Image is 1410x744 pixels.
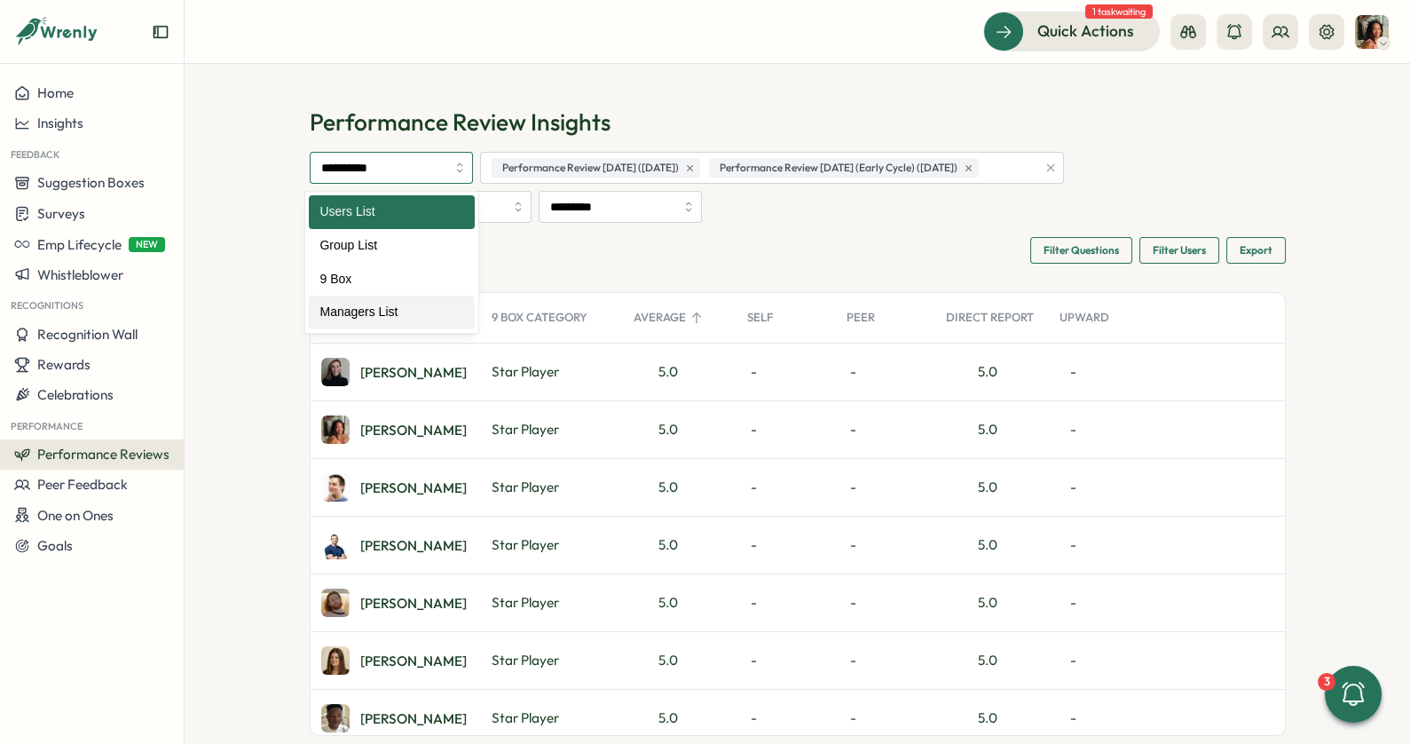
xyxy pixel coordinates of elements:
[152,23,169,41] button: Expand sidebar
[978,420,997,439] div: 5.0
[623,300,737,336] div: Average
[321,704,350,732] img: Larry Sule-Balogun
[978,708,997,728] div: 5.0
[360,423,467,437] div: [PERSON_NAME]
[321,589,350,617] img: Layton Burchell
[623,344,737,400] div: 5.0
[481,574,623,631] div: Star Player
[37,446,169,463] span: Performance Reviews
[481,517,623,574] div: Star Player
[360,366,467,379] div: [PERSON_NAME]
[37,507,114,524] span: One on Ones
[978,593,997,613] div: 5.0
[481,459,623,516] div: Star Player
[978,535,997,555] div: 5.0
[737,300,836,336] div: Self
[1044,238,1119,263] span: Filter Questions
[623,632,737,689] div: 5.0
[360,597,467,610] div: [PERSON_NAME]
[623,517,737,574] div: 5.0
[321,473,350,502] img: Chris Hogben
[836,300,935,336] div: Peer
[1318,673,1335,691] div: 3
[309,195,474,229] div: Users List
[321,704,467,732] a: Larry Sule-Balogun[PERSON_NAME]
[836,344,935,400] div: -
[309,229,474,263] div: Group List
[737,344,836,400] div: -
[309,263,474,297] div: 9 Box
[502,160,679,177] span: Performance Review [DATE] ([DATE])
[360,481,467,495] div: [PERSON_NAME]
[836,574,935,631] div: -
[1325,666,1382,723] button: 3
[1153,238,1206,263] span: Filter Users
[321,646,350,675] img: Stephanie Yeaman
[310,107,1286,138] h1: Performance Review Insights
[481,344,623,400] div: Star Player
[37,205,85,222] span: Surveys
[321,358,350,386] img: Lucy Skinner
[37,326,138,343] span: Recognition Wall
[935,300,1049,336] div: Direct Report
[360,539,467,552] div: [PERSON_NAME]
[37,266,123,283] span: Whistleblower
[481,300,623,336] div: 9 Box Category
[321,531,350,559] img: James Nock
[37,356,91,373] span: Rewards
[1049,632,1148,689] div: -
[978,362,997,382] div: 5.0
[720,160,957,177] span: Performance Review [DATE] (Early Cycle) ([DATE])
[737,517,836,574] div: -
[1226,237,1286,264] button: Export
[1355,15,1389,49] img: Viveca Riley
[321,589,467,617] a: Layton Burchell[PERSON_NAME]
[360,712,467,725] div: [PERSON_NAME]
[1049,344,1148,400] div: -
[836,401,935,458] div: -
[978,651,997,670] div: 5.0
[37,476,128,493] span: Peer Feedback
[481,401,623,458] div: Star Player
[983,12,1160,51] button: Quick Actions
[1049,401,1148,458] div: -
[129,237,165,252] span: NEW
[321,416,350,444] img: Viveca Riley
[321,531,467,559] a: James Nock[PERSON_NAME]
[836,632,935,689] div: -
[623,459,737,516] div: 5.0
[1030,237,1132,264] button: Filter Questions
[1049,574,1148,631] div: -
[37,236,122,253] span: Emp Lifecycle
[321,416,467,444] a: Viveca Riley[PERSON_NAME]
[37,386,114,403] span: Celebrations
[37,115,83,131] span: Insights
[737,574,836,631] div: -
[737,401,836,458] div: -
[321,646,467,675] a: Stephanie Yeaman[PERSON_NAME]
[37,84,74,101] span: Home
[37,174,145,191] span: Suggestion Boxes
[737,632,836,689] div: -
[1240,238,1272,263] span: Export
[309,296,474,329] div: Managers List
[1037,20,1134,43] span: Quick Actions
[978,478,997,497] div: 5.0
[360,654,467,668] div: [PERSON_NAME]
[1049,517,1148,574] div: -
[321,473,467,502] a: Chris Hogben[PERSON_NAME]
[836,517,935,574] div: -
[1139,237,1219,264] button: Filter Users
[737,459,836,516] div: -
[836,459,935,516] div: -
[623,401,737,458] div: 5.0
[481,632,623,689] div: Star Player
[1049,459,1148,516] div: -
[623,574,737,631] div: 5.0
[37,537,73,554] span: Goals
[1085,4,1153,19] span: 1 task waiting
[1049,300,1154,336] div: Upward
[321,358,467,386] a: Lucy Skinner[PERSON_NAME]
